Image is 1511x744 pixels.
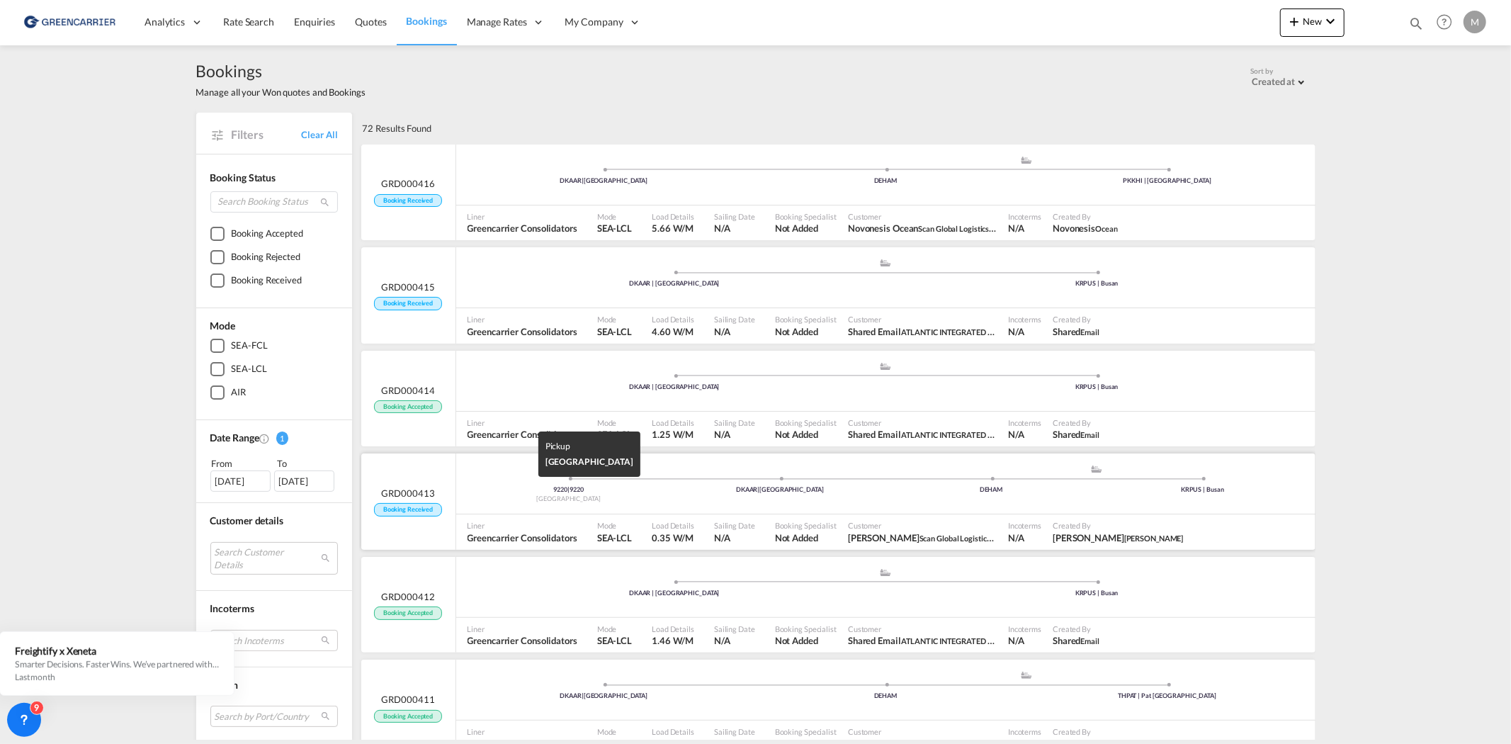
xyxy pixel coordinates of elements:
span: Load Details [652,314,694,325]
div: 72 Results Found [363,113,431,144]
span: Greencarrier Consolidators [468,634,577,647]
span: GRD000416 [381,177,434,190]
span: Created By [1053,624,1099,634]
div: Booking Accepted [232,227,303,241]
div: Help [1432,10,1464,35]
span: SEA-LCL [597,634,632,647]
span: Booking Specialist [775,624,837,634]
span: Booking Specialist [775,211,837,222]
div: [GEOGRAPHIC_DATA] [463,495,674,504]
span: My Company [565,15,623,29]
span: Not Added [775,531,837,544]
span: Sailing Date [714,314,755,325]
div: KRPUS | Busan [885,279,1308,288]
span: Liner [468,726,577,737]
md-checkbox: SEA-LCL [210,362,338,376]
div: [DATE] [274,470,334,492]
md-icon: Created On [259,433,271,444]
div: Customer details [210,514,338,528]
span: ATLANTIC INTEGRATED FREIGHT APS [901,429,1035,440]
div: N/A [1008,531,1024,544]
div: KRPUS | Busan [885,383,1308,392]
span: Not Added [775,222,837,235]
span: GRD000413 [381,487,434,500]
span: Created By [1053,520,1183,531]
span: Mode [597,520,632,531]
span: Customer [848,417,997,428]
span: | [567,485,570,493]
span: 9220 [570,485,584,493]
md-icon: icon-magnify [1408,16,1424,31]
span: Not Added [775,634,837,647]
span: Enquiries [294,16,335,28]
img: b0b18ec08afe11efb1d4932555f5f09d.png [21,6,117,38]
span: Robert Nielsen [1053,531,1183,544]
span: Liner [468,211,577,222]
span: Created By [1053,417,1099,428]
span: N/A [714,634,755,647]
div: DKAAR | [GEOGRAPHIC_DATA] [463,589,886,598]
span: N/A [714,222,755,235]
span: 1.46 W/M [652,635,694,646]
span: Incoterms [210,602,254,614]
md-icon: assets/icons/custom/ship-fill.svg [1018,672,1035,679]
div: GRD000414 Booking Accepted assets/icons/custom/ship-fill.svgassets/icons/custom/roll-o-plane.svgP... [361,351,1315,447]
div: DKAAR [GEOGRAPHIC_DATA] [463,692,745,701]
md-icon: assets/icons/custom/ship-fill.svg [877,363,894,370]
span: Bookings [196,60,366,82]
span: Incoterms [1008,211,1041,222]
span: Liner [468,520,577,531]
div: Created at [1252,76,1295,87]
span: SEA-LCL [597,222,632,235]
span: | [582,176,584,184]
span: Email [1081,636,1100,646]
span: GRD000415 [381,281,434,293]
span: Scan Global Logistics A/S [919,222,1004,234]
div: GRD000412 Booking Accepted assets/icons/custom/ship-fill.svgassets/icons/custom/roll-o-plane.svgP... [361,557,1315,653]
span: Customer [848,726,997,737]
span: Not Added [775,325,837,338]
div: DKAAR | [GEOGRAPHIC_DATA] [463,279,886,288]
md-icon: icon-plus 400-fg [1286,13,1303,30]
div: DEHAM [885,485,1097,495]
span: Shared Email [1053,325,1099,338]
div: DEHAM [745,692,1026,701]
span: New [1286,16,1339,27]
span: Greencarrier Consolidators [468,325,577,338]
md-checkbox: AIR [210,385,338,400]
div: SEA-LCL [232,362,267,376]
span: Greencarrier Consolidators [468,531,577,544]
span: Mode [597,314,632,325]
md-icon: assets/icons/custom/ship-fill.svg [877,569,894,576]
span: 1.25 W/M [652,429,694,440]
span: Shared Email ATLANTIC INTEGRATED FREIGHT APS [848,325,997,338]
md-icon: icon-chevron-down [1322,13,1339,30]
span: Rate Search [223,16,274,28]
span: Bookings [407,15,447,27]
div: Booking Received [232,274,302,288]
span: Sort by [1250,66,1272,76]
span: Sailing Date [714,726,755,737]
div: [GEOGRAPHIC_DATA] [545,454,633,470]
span: Incoterms [1008,314,1041,325]
span: Booking Specialist [775,726,837,737]
span: GRD000411 [381,693,434,706]
span: Customer [848,520,997,531]
md-icon: assets/icons/custom/ship-fill.svg [1018,157,1035,164]
span: Not Added [775,428,837,441]
span: Sailing Date [714,417,755,428]
span: Mode [597,726,632,737]
md-checkbox: SEA-FCL [210,339,338,353]
span: Booking Accepted [374,710,442,723]
span: Mode [597,417,632,428]
span: Created By [1053,726,1118,737]
div: Origin [210,678,338,692]
span: Quotes [355,16,386,28]
button: icon-plus 400-fgNewicon-chevron-down [1280,9,1345,37]
span: From To [DATE][DATE] [210,456,338,492]
span: SEA-LCL [597,325,632,338]
span: Booking Received [374,503,442,517]
span: N/A [714,325,755,338]
div: KRPUS | Busan [885,589,1308,598]
span: Load Details [652,211,694,222]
